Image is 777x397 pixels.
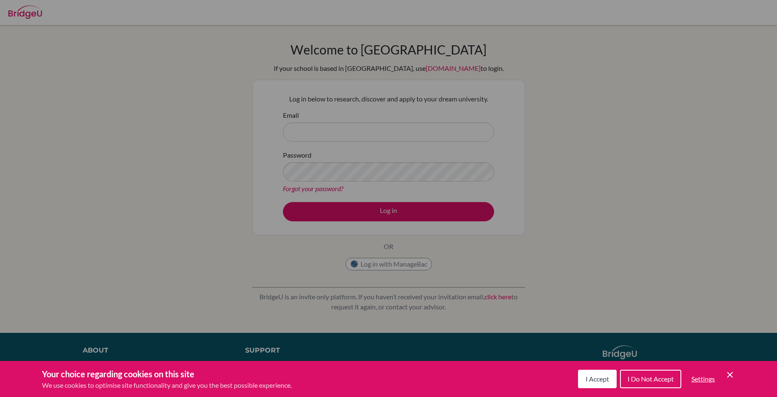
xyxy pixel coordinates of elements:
[628,375,674,383] span: I Do Not Accept
[691,375,715,383] span: Settings
[42,380,292,390] p: We use cookies to optimise site functionality and give you the best possible experience.
[685,371,722,387] button: Settings
[42,368,292,380] h3: Your choice regarding cookies on this site
[725,370,735,380] button: Save and close
[578,370,617,388] button: I Accept
[620,370,681,388] button: I Do Not Accept
[586,375,609,383] span: I Accept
